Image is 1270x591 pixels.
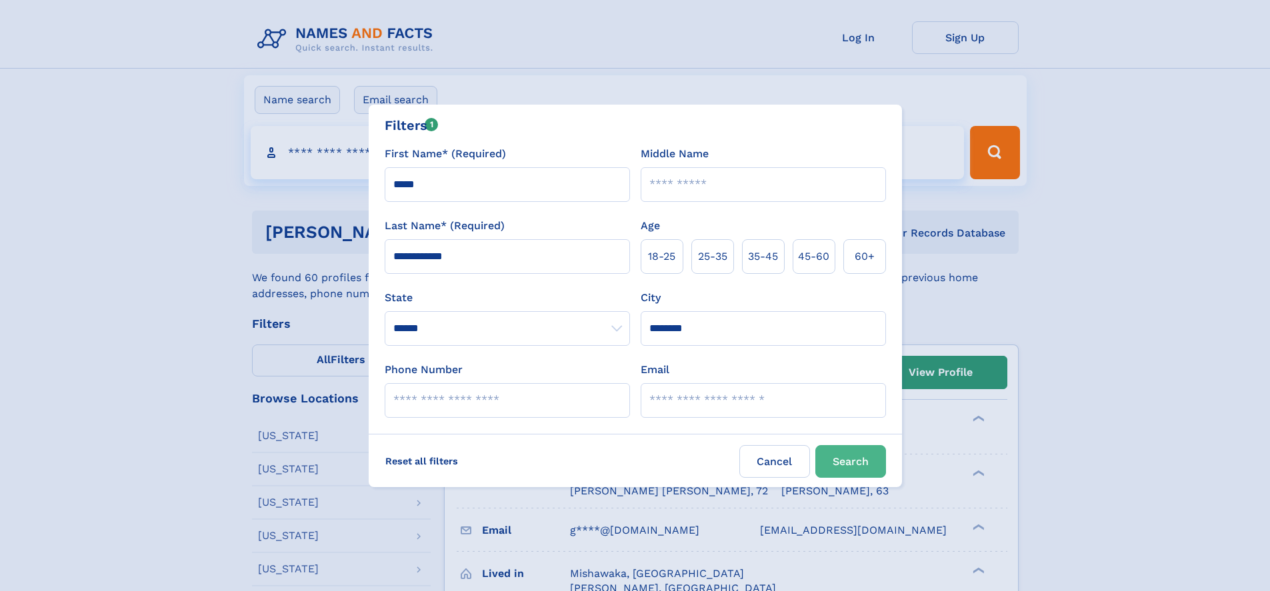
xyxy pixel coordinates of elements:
label: First Name* (Required) [385,146,506,162]
label: State [385,290,630,306]
span: 35‑45 [748,249,778,265]
button: Search [815,445,886,478]
label: City [641,290,661,306]
label: Reset all filters [377,445,467,477]
label: Cancel [739,445,810,478]
label: Age [641,218,660,234]
div: Filters [385,115,439,135]
span: 18‑25 [648,249,675,265]
label: Phone Number [385,362,463,378]
span: 25‑35 [698,249,727,265]
span: 45‑60 [798,249,829,265]
span: 60+ [855,249,875,265]
label: Email [641,362,669,378]
label: Last Name* (Required) [385,218,505,234]
label: Middle Name [641,146,709,162]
